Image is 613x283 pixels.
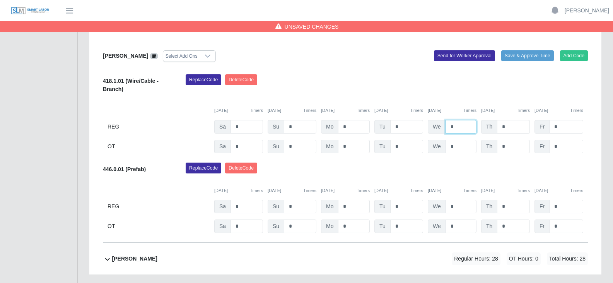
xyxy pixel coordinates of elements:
button: Add Code [560,50,588,61]
div: [DATE] [374,107,423,114]
span: Tu [374,120,391,134]
div: [DATE] [268,107,316,114]
span: Sa [214,220,231,233]
span: Tu [374,200,391,213]
button: DeleteCode [225,163,257,173]
span: Regular Hours: 28 [452,252,500,265]
span: OT Hours: 0 [507,252,541,265]
button: Timers [517,107,530,114]
span: Tu [374,220,391,233]
a: [PERSON_NAME] [565,7,609,15]
div: [DATE] [481,187,530,194]
div: [DATE] [214,187,263,194]
button: Timers [517,187,530,194]
span: We [428,220,446,233]
span: We [428,200,446,213]
button: Save & Approve Time [501,50,554,61]
span: Fr [534,200,550,213]
div: [DATE] [481,107,530,114]
span: Unsaved Changes [285,23,339,31]
b: [PERSON_NAME] [103,53,148,59]
div: [DATE] [321,107,370,114]
span: Mo [321,120,338,134]
img: SLM Logo [11,7,50,15]
div: REG [108,120,210,134]
span: Su [268,200,284,213]
button: ReplaceCode [186,74,221,85]
div: REG [108,200,210,213]
span: Sa [214,120,231,134]
button: Timers [463,187,476,194]
span: Th [481,120,497,134]
button: Timers [303,187,316,194]
span: Mo [321,200,338,213]
button: Timers [463,107,476,114]
span: Mo [321,140,338,153]
span: Tu [374,140,391,153]
div: [DATE] [214,107,263,114]
span: We [428,120,446,134]
div: Select Add Ons [163,51,200,62]
div: [DATE] [428,107,476,114]
button: Timers [410,107,423,114]
span: Th [481,200,497,213]
button: Send for Worker Approval [434,50,495,61]
button: Timers [303,107,316,114]
div: [DATE] [321,187,370,194]
span: Fr [534,140,550,153]
b: [PERSON_NAME] [112,255,157,263]
b: 418.1.01 (Wire/Cable - Branch) [103,78,159,92]
span: Su [268,140,284,153]
div: OT [108,140,210,153]
span: Th [481,140,497,153]
span: Sa [214,140,231,153]
span: Fr [534,220,550,233]
div: [DATE] [534,107,583,114]
button: Timers [357,107,370,114]
span: Su [268,120,284,134]
div: [DATE] [374,187,423,194]
span: We [428,140,446,153]
span: Th [481,220,497,233]
a: View/Edit Notes [150,53,158,59]
div: OT [108,220,210,233]
button: Timers [250,107,263,114]
span: Sa [214,200,231,213]
button: Timers [410,187,423,194]
span: Su [268,220,284,233]
button: DeleteCode [225,74,257,85]
b: 446.0.01 (Prefab) [103,166,146,172]
button: Timers [250,187,263,194]
button: Timers [570,107,583,114]
span: Fr [534,120,550,134]
button: Timers [357,187,370,194]
span: Mo [321,220,338,233]
div: [DATE] [534,187,583,194]
div: [DATE] [268,187,316,194]
button: Timers [570,187,583,194]
button: [PERSON_NAME] Regular Hours: 28 OT Hours: 0 Total Hours: 28 [103,243,588,274]
button: ReplaceCode [186,163,221,173]
div: [DATE] [428,187,476,194]
span: Total Hours: 28 [547,252,588,265]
